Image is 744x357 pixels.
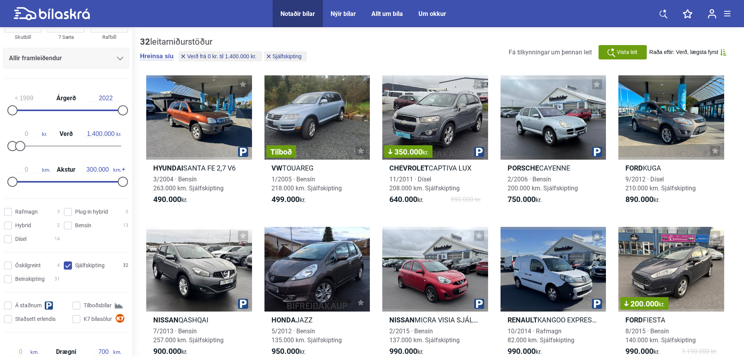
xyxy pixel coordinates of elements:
[625,164,643,172] b: Ford
[389,195,417,204] b: 640.000
[389,347,424,356] span: kr.
[15,275,45,283] span: Beinskipting
[123,261,128,270] span: 32
[264,51,307,61] button: Sjálfskipting
[153,164,183,172] b: Hyundai
[15,208,38,216] span: Rafmagn
[75,221,91,230] span: Bensín
[146,75,252,211] a: HyundaiSANTA FE 2,7 V63/2004 · Bensín263.000 km. Sjálfskipting490.000kr.
[140,37,150,47] b: 32
[58,131,75,137] span: Verð
[11,131,47,138] span: kr.
[388,148,429,156] span: 350.000
[238,299,248,309] img: parking.png
[280,10,315,17] a: Notaðir bílar
[501,315,606,324] h2: KANGOO EXPRESS ZE
[271,176,342,192] span: 1/2005 · Bensín 218.000 km. Sjálfskipting
[153,176,224,192] span: 3/2004 · Bensín 263.000 km. Sjálfskipting
[146,164,252,172] h2: SANTA FE 2,7 V6
[140,52,173,60] button: Hreinsa síu
[15,315,56,323] span: Staðsett erlendis
[94,348,121,355] span: km.
[47,33,85,42] div: 7 Sæta
[625,195,660,204] span: kr.
[658,301,665,308] span: kr.
[508,195,542,204] span: kr.
[682,347,717,356] span: 1.190.000 kr.
[618,164,724,172] h2: KUGA
[501,164,606,172] h2: CAYENNE
[508,347,542,356] span: kr.
[85,131,121,138] span: kr.
[501,75,606,211] a: PorscheCAYENNE2/2006 · Bensín200.000 km. Sjálfskipting750.000kr.
[418,10,446,17] a: Um okkur
[508,176,578,192] span: 2/2006 · Bensín 200.000 km. Sjálfskipting
[238,147,248,157] img: parking.png
[4,33,42,42] div: Skutbíll
[270,148,292,156] span: Tilboð
[273,54,302,59] span: Sjálfskipting
[15,301,42,310] span: Á staðnum
[649,49,718,56] span: Raða eftir: Verð, lægsta fyrst
[54,275,60,283] span: 31
[617,48,637,56] span: Vista leit
[508,327,574,344] span: 10/2014 · Rafmagn 82.000 km. Sjálfskipting
[264,75,370,211] a: TilboðVWTOUAREG1/2005 · Bensín218.000 km. Sjálfskipting499.000kr.
[592,147,602,157] img: parking.png
[153,327,224,344] span: 7/2013 · Bensín 257.000 km. Sjálfskipting
[57,221,60,230] span: 2
[153,316,179,324] b: Nissan
[382,315,488,324] h2: MICRA VISIA SJÁLFSK
[389,316,415,324] b: Nissan
[625,195,653,204] b: 890.000
[382,75,488,211] a: 350.000kr.ChevroletCAPTIVA LUX11/2011 · Dísel208.000 km. Sjálfskipting640.000kr.990.000 kr.
[474,299,484,309] img: parking.png
[422,149,429,156] span: kr.
[331,10,356,17] a: Nýir bílar
[271,195,299,204] b: 499.000
[625,176,696,192] span: 9/2012 · Dísel 210.000 km. Sjálfskipting
[271,347,306,356] span: kr.
[618,75,724,211] a: FordKUGA9/2012 · Dísel210.000 km. Sjálfskipting890.000kr.
[179,51,262,61] button: Verð frá 0 kr. til 1.400.000 kr.
[146,315,252,324] h2: QASHQAI
[15,221,31,230] span: Hybrid
[271,316,296,324] b: Honda
[54,349,78,355] span: Drægni
[126,208,128,216] span: 0
[9,53,62,64] span: Allir framleiðendur
[271,347,299,356] b: 950.000
[140,37,309,47] div: leitarniðurstöður
[508,316,537,324] b: Renault
[11,166,50,173] span: km.
[153,195,181,204] b: 490.000
[123,221,128,230] span: 13
[389,347,417,356] b: 990.000
[91,33,128,42] div: Rafbíll
[153,195,187,204] span: kr.
[57,261,60,270] span: 4
[187,54,256,59] span: Verð frá 0 kr. til 1.400.000 kr.
[389,327,460,344] span: 2/2015 · Bensín 137.000 km. Sjálfskipting
[54,95,78,101] span: Árgerð
[84,301,112,310] span: Tilboðsbílar
[508,164,539,172] b: Porsche
[451,195,481,204] span: 990.000 kr.
[264,164,370,172] h2: TOUAREG
[618,315,724,324] h2: FIESTA
[82,166,121,173] span: km.
[508,347,536,356] b: 990.000
[708,9,716,19] img: user-login.svg
[75,261,105,270] span: Sjálfskipting
[371,10,403,17] a: Allt um bíla
[84,315,112,323] span: K7 bílasölur
[271,195,306,204] span: kr.
[264,315,370,324] h2: JAZZ
[382,164,488,172] h2: CAPTIVA LUX
[389,164,429,172] b: Chevrolet
[11,348,39,355] span: km.
[389,195,424,204] span: kr.
[474,147,484,157] img: parking.png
